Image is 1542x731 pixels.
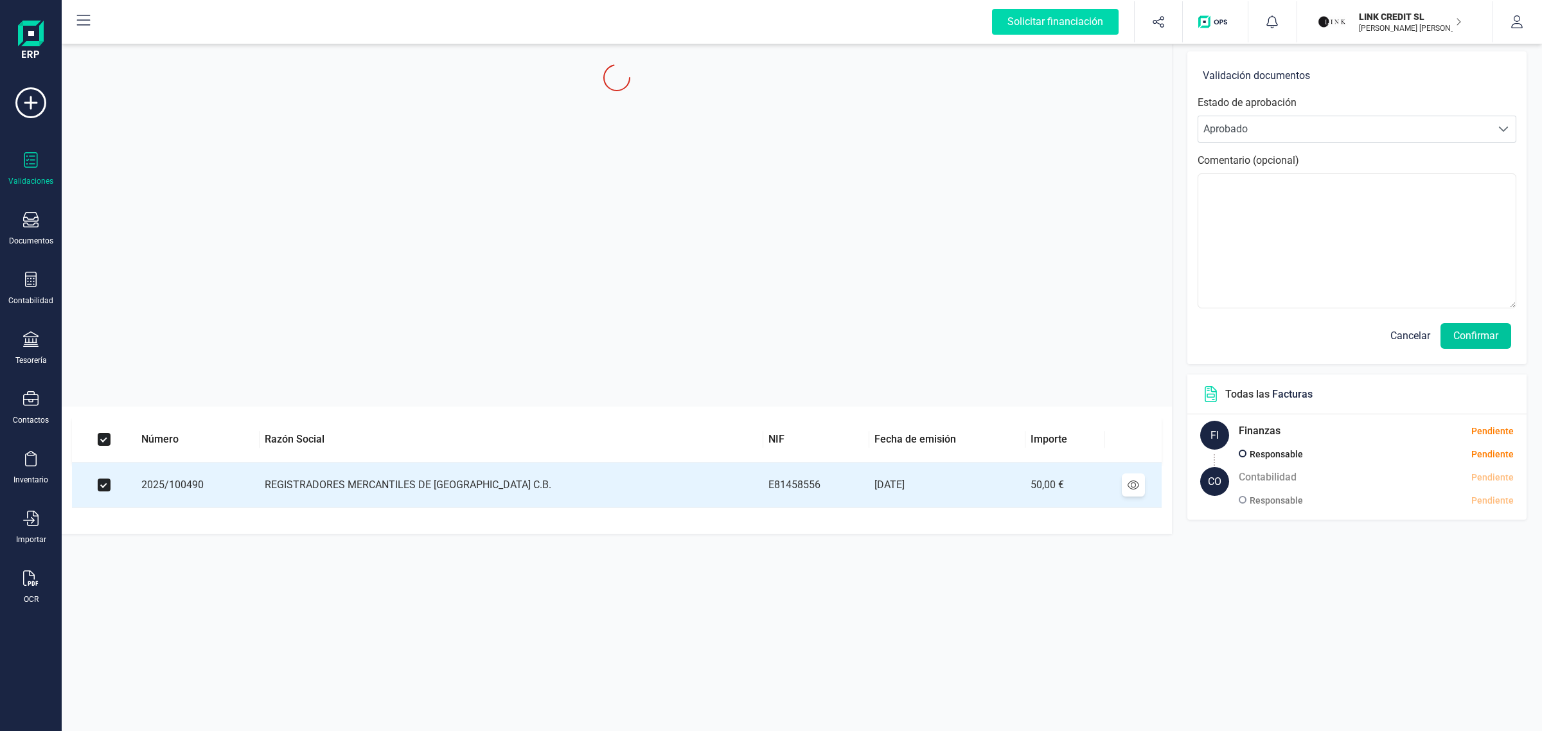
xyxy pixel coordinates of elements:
span: Cancelar [1390,328,1430,344]
div: Contabilidad [8,295,53,306]
th: Importe [1025,417,1105,462]
img: LI [1318,8,1346,36]
div: Pendiente [1379,448,1514,461]
div: CO [1200,467,1229,496]
p: [PERSON_NAME] [PERSON_NAME] [1359,23,1462,33]
h5: Contabilidad [1239,467,1297,488]
div: OCR [24,594,39,604]
h6: Validación documentos [1203,67,1511,85]
th: Número [136,417,260,462]
p: LINK CREDIT SL [1359,10,1462,23]
div: Documentos [9,236,53,246]
td: E81458556 [763,462,869,508]
p: Responsable [1250,493,1303,508]
div: Tesorería [15,355,47,365]
label: Comentario (opcional) [1198,153,1299,168]
div: Solicitar financiación [992,9,1119,35]
label: Estado de aprobación [1198,95,1297,110]
p: Responsable [1250,446,1303,462]
p: Todas las [1225,387,1313,402]
td: REGISTRADORES MERCANTILES DE [GEOGRAPHIC_DATA] C.B. [260,462,763,508]
div: Pendiente [1471,425,1514,438]
div: Inventario [13,475,48,485]
button: Confirmar [1440,323,1511,349]
div: Contactos [13,415,49,425]
td: [DATE] [869,462,1025,508]
div: Importar [16,534,46,545]
img: Logo de OPS [1198,15,1232,28]
div: Pendiente [1471,471,1514,484]
td: 2025/100490 [136,462,260,508]
div: Validaciones [8,176,53,186]
th: Razón Social [260,417,763,462]
th: Fecha de emisión [869,417,1025,462]
th: NIF [763,417,869,462]
button: Solicitar financiación [977,1,1134,42]
td: 50,00 € [1025,462,1105,508]
h5: Finanzas [1239,421,1281,441]
button: LILINK CREDIT SL[PERSON_NAME] [PERSON_NAME] [1313,1,1477,42]
span: Facturas [1272,388,1313,400]
img: Logo Finanedi [18,21,44,62]
button: Logo de OPS [1191,1,1240,42]
span: Aprobado [1198,116,1491,142]
div: FI [1200,421,1229,450]
div: Pendiente [1379,494,1514,507]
